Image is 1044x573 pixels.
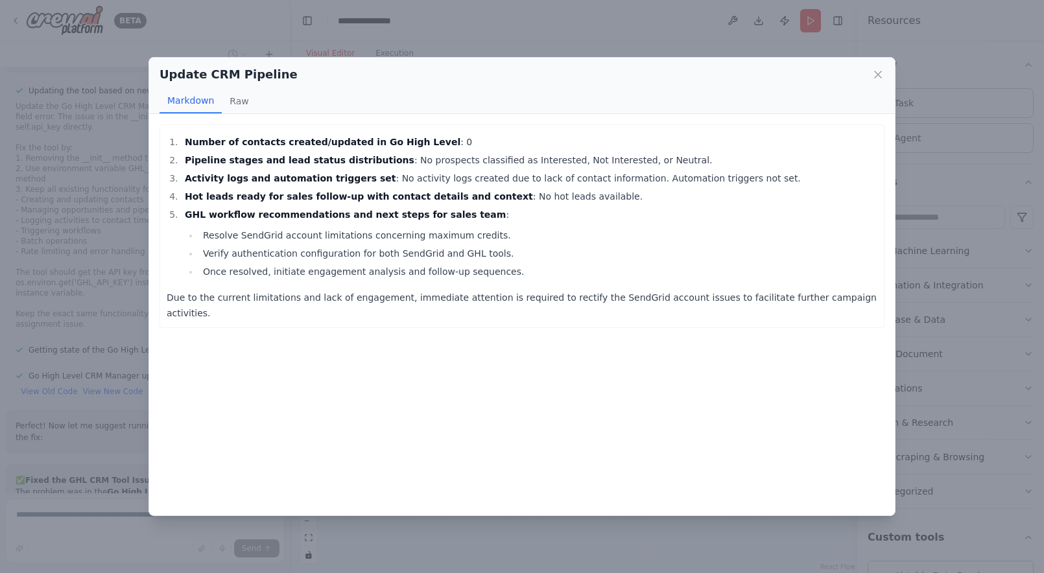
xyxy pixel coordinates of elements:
[199,246,877,261] li: Verify authentication configuration for both SendGrid and GHL tools.
[181,170,877,186] li: : No activity logs created due to lack of contact information. Automation triggers not set.
[185,137,460,147] strong: Number of contacts created/updated in Go High Level
[181,189,877,204] li: : No hot leads available.
[181,152,877,168] li: : No prospects classified as Interested, Not Interested, or Neutral.
[167,290,877,321] p: Due to the current limitations and lack of engagement, immediate attention is required to rectify...
[185,173,396,183] strong: Activity logs and automation triggers set
[181,134,877,150] li: : 0
[185,155,414,165] strong: Pipeline stages and lead status distributions
[181,207,877,279] li: :
[160,89,222,113] button: Markdown
[160,65,298,84] h2: Update CRM Pipeline
[199,228,877,243] li: Resolve SendGrid account limitations concerning maximum credits.
[222,89,256,113] button: Raw
[199,264,877,279] li: Once resolved, initiate engagement analysis and follow-up sequences.
[185,191,533,202] strong: Hot leads ready for sales follow-up with contact details and context
[185,209,506,220] strong: GHL workflow recommendations and next steps for sales team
